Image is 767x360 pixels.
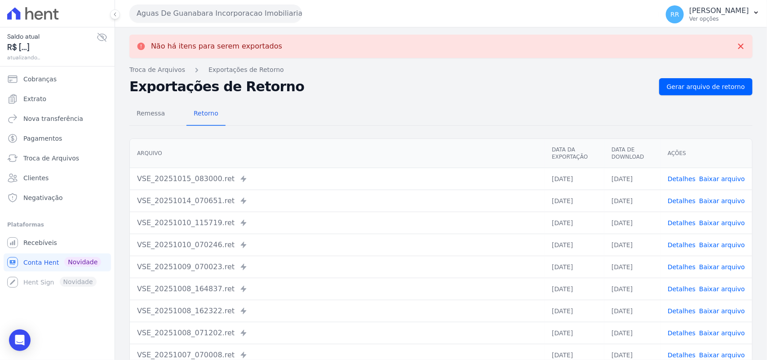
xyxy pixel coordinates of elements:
[208,65,284,75] a: Exportações de Retorno
[137,196,537,206] div: VSE_20251014_070651.ret
[699,307,745,315] a: Baixar arquivo
[699,197,745,204] a: Baixar arquivo
[668,285,696,293] a: Detalhes
[4,189,111,207] a: Negativação
[699,329,745,337] a: Baixar arquivo
[545,234,604,256] td: [DATE]
[668,307,696,315] a: Detalhes
[668,241,696,249] a: Detalhes
[4,234,111,252] a: Recebíveis
[699,241,745,249] a: Baixar arquivo
[659,78,753,95] a: Gerar arquivo de retorno
[23,154,79,163] span: Troca de Arquivos
[699,285,745,293] a: Baixar arquivo
[4,253,111,271] a: Conta Hent Novidade
[668,175,696,182] a: Detalhes
[604,190,661,212] td: [DATE]
[4,110,111,128] a: Nova transferência
[604,300,661,322] td: [DATE]
[129,65,185,75] a: Troca de Arquivos
[604,234,661,256] td: [DATE]
[7,53,97,62] span: atualizando...
[129,65,753,75] nav: Breadcrumb
[137,218,537,228] div: VSE_20251010_115719.ret
[151,42,282,51] p: Não há itens para serem exportados
[668,219,696,227] a: Detalhes
[130,139,545,168] th: Arquivo
[604,139,661,168] th: Data de Download
[670,11,679,18] span: RR
[23,238,57,247] span: Recebíveis
[545,168,604,190] td: [DATE]
[4,70,111,88] a: Cobranças
[137,173,537,184] div: VSE_20251015_083000.ret
[661,139,752,168] th: Ações
[4,90,111,108] a: Extrato
[545,190,604,212] td: [DATE]
[667,82,745,91] span: Gerar arquivo de retorno
[188,104,224,122] span: Retorno
[23,94,46,103] span: Extrato
[4,129,111,147] a: Pagamentos
[604,168,661,190] td: [DATE]
[545,278,604,300] td: [DATE]
[668,351,696,359] a: Detalhes
[689,6,749,15] p: [PERSON_NAME]
[699,175,745,182] a: Baixar arquivo
[131,104,170,122] span: Remessa
[668,197,696,204] a: Detalhes
[137,328,537,338] div: VSE_20251008_071202.ret
[137,240,537,250] div: VSE_20251010_070246.ret
[23,75,57,84] span: Cobranças
[129,102,172,126] a: Remessa
[604,278,661,300] td: [DATE]
[545,139,604,168] th: Data da Exportação
[699,263,745,271] a: Baixar arquivo
[23,134,62,143] span: Pagamentos
[699,351,745,359] a: Baixar arquivo
[659,2,767,27] button: RR [PERSON_NAME] Ver opções
[4,149,111,167] a: Troca de Arquivos
[9,329,31,351] div: Open Intercom Messenger
[23,193,63,202] span: Negativação
[668,263,696,271] a: Detalhes
[604,256,661,278] td: [DATE]
[7,219,107,230] div: Plataformas
[545,322,604,344] td: [DATE]
[689,15,749,22] p: Ver opções
[23,173,49,182] span: Clientes
[64,257,101,267] span: Novidade
[129,80,652,93] h2: Exportações de Retorno
[7,70,107,291] nav: Sidebar
[545,300,604,322] td: [DATE]
[137,306,537,316] div: VSE_20251008_162322.ret
[23,114,83,123] span: Nova transferência
[699,219,745,227] a: Baixar arquivo
[604,322,661,344] td: [DATE]
[23,258,59,267] span: Conta Hent
[7,41,97,53] span: R$ [...]
[137,262,537,272] div: VSE_20251009_070023.ret
[668,329,696,337] a: Detalhes
[7,32,97,41] span: Saldo atual
[545,212,604,234] td: [DATE]
[4,169,111,187] a: Clientes
[129,4,302,22] button: Aguas De Guanabara Incorporacao Imobiliaria SPE LTDA
[545,256,604,278] td: [DATE]
[604,212,661,234] td: [DATE]
[137,284,537,294] div: VSE_20251008_164837.ret
[186,102,226,126] a: Retorno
